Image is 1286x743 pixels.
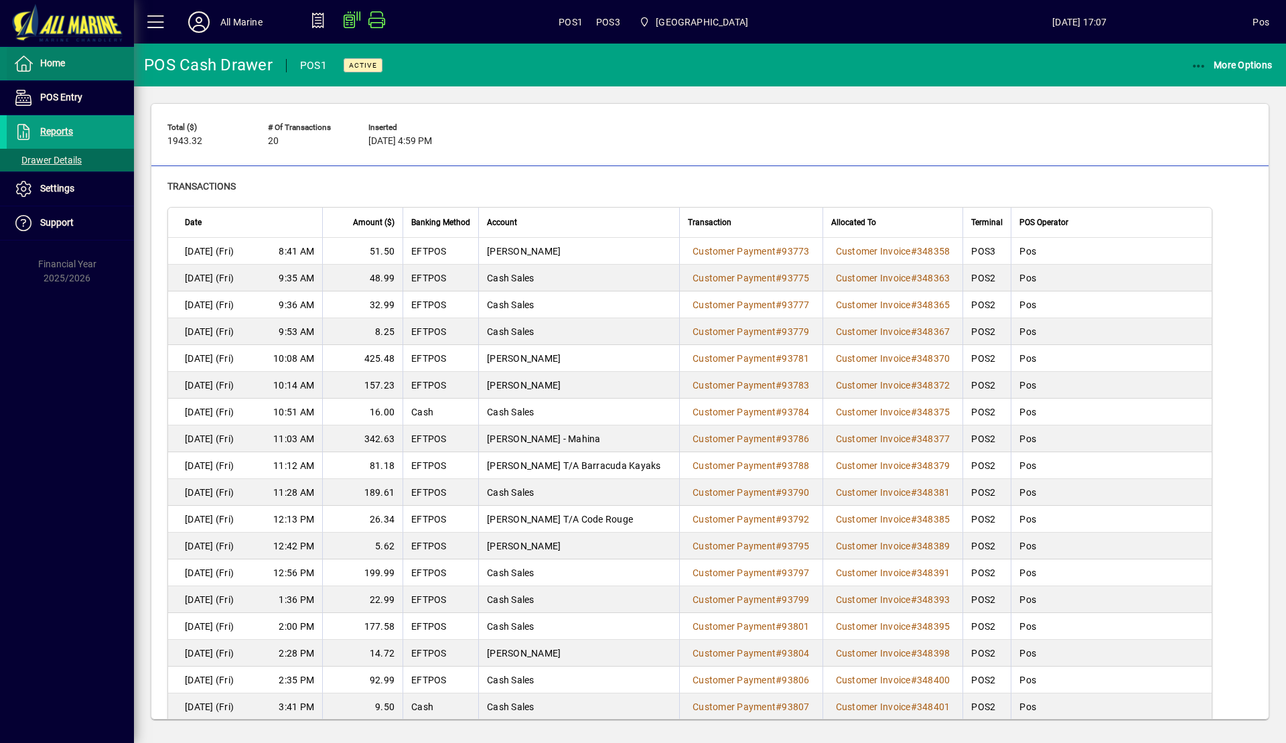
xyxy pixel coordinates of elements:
span: Customer Invoice [836,407,911,417]
div: POS1 [300,55,327,76]
td: 92.99 [322,667,403,693]
span: Support [40,217,74,228]
span: # [776,487,782,498]
td: POS2 [962,506,1011,533]
td: Pos [1011,291,1212,318]
span: # [776,621,782,632]
span: [DATE] (Fri) [185,539,234,553]
span: [DATE] (Fri) [185,432,234,446]
span: Customer Payment [693,246,776,257]
span: POS Entry [40,92,82,103]
a: Drawer Details [7,149,134,172]
td: POS2 [962,613,1011,640]
a: Customer Payment#93781 [688,351,814,366]
span: Account [487,215,517,230]
td: [PERSON_NAME] [478,533,679,559]
a: Customer Payment#93783 [688,378,814,393]
a: Customer Invoice#348379 [831,458,955,473]
span: [DATE] 17:07 [906,11,1253,33]
span: Amount ($) [353,215,395,230]
a: Customer Invoice#348370 [831,351,955,366]
span: 9:36 AM [279,298,314,312]
span: # [911,326,917,337]
span: Active [349,61,377,70]
span: [DATE] (Fri) [185,620,234,633]
span: Allocated To [831,215,876,230]
span: # [911,353,917,364]
span: Customer Invoice [836,621,911,632]
td: Pos [1011,238,1212,265]
span: Total ($) [167,123,248,132]
td: POS2 [962,559,1011,586]
span: Customer Invoice [836,353,911,364]
td: POS2 [962,640,1011,667]
td: POS2 [962,667,1011,693]
a: Customer Payment#93779 [688,324,814,339]
span: 93786 [782,433,809,444]
span: Date [185,215,202,230]
span: Customer Invoice [836,514,911,525]
span: [DATE] (Fri) [185,566,234,580]
span: Customer Payment [693,326,776,337]
td: 51.50 [322,238,403,265]
span: # [776,407,782,417]
span: [DATE] (Fri) [185,405,234,419]
span: 1:36 PM [279,593,314,606]
a: Home [7,47,134,80]
span: # [911,460,917,471]
span: 348372 [917,380,950,391]
span: Customer Payment [693,487,776,498]
span: # [776,675,782,685]
span: [DATE] (Fri) [185,245,234,258]
span: 348365 [917,299,950,310]
span: # [776,648,782,659]
span: 348381 [917,487,950,498]
span: 10:51 AM [273,405,314,419]
td: Cash Sales [478,559,679,586]
span: Customer Invoice [836,246,911,257]
span: POS3 [596,11,620,33]
td: Pos [1011,479,1212,506]
span: # [911,594,917,605]
span: # [776,246,782,257]
span: 93783 [782,380,809,391]
a: Customer Payment#93790 [688,485,814,500]
span: Reports [40,126,73,137]
a: Customer Payment#93795 [688,539,814,553]
td: EFTPOS [403,533,478,559]
span: Customer Payment [693,460,776,471]
span: Drawer Details [13,155,82,165]
span: [DATE] (Fri) [185,513,234,526]
td: 157.23 [322,372,403,399]
a: Customer Payment#93806 [688,673,814,687]
td: Pos [1011,265,1212,291]
span: Customer Invoice [836,541,911,551]
td: [PERSON_NAME] - Mahina [478,425,679,452]
a: POS Entry [7,81,134,115]
span: 93781 [782,353,809,364]
span: # [911,567,917,578]
td: EFTPOS [403,613,478,640]
button: More Options [1188,53,1276,77]
span: # [776,460,782,471]
span: # [776,701,782,712]
td: EFTPOS [403,291,478,318]
td: Cash Sales [478,318,679,345]
span: 12:42 PM [273,539,314,553]
span: 12:56 PM [273,566,314,580]
span: Customer Invoice [836,487,911,498]
td: Pos [1011,452,1212,479]
td: EFTPOS [403,238,478,265]
span: 348358 [917,246,950,257]
td: Cash Sales [478,291,679,318]
td: 5.62 [322,533,403,559]
a: Customer Payment#93807 [688,699,814,714]
span: 348375 [917,407,950,417]
td: EFTPOS [403,265,478,291]
a: Customer Invoice#348389 [831,539,955,553]
td: [PERSON_NAME] T/A Code Rouge [478,506,679,533]
span: 93797 [782,567,809,578]
td: EFTPOS [403,452,478,479]
td: Pos [1011,613,1212,640]
span: Customer Payment [693,353,776,364]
